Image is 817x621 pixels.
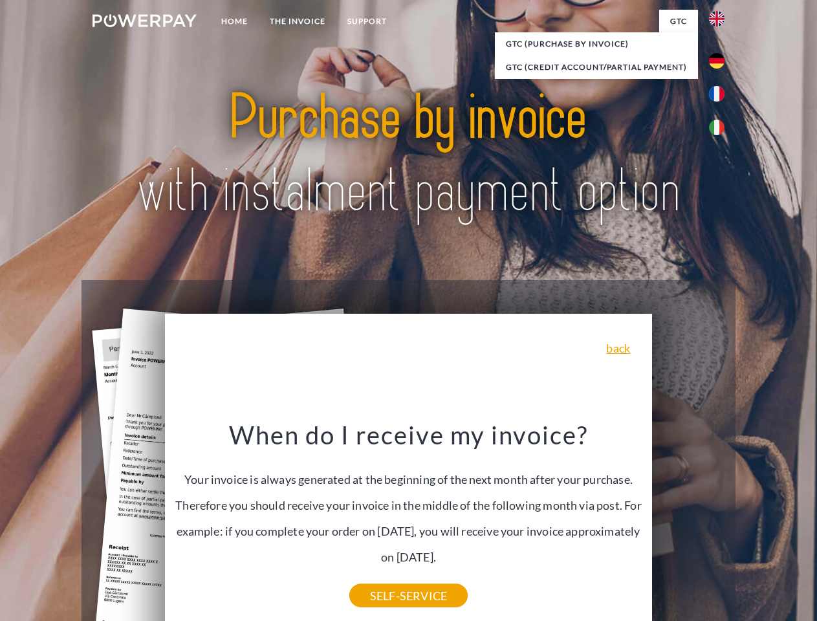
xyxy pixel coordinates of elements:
[124,62,693,248] img: title-powerpay_en.svg
[336,10,398,33] a: Support
[709,120,724,135] img: it
[606,342,630,354] a: back
[259,10,336,33] a: THE INVOICE
[93,14,197,27] img: logo-powerpay-white.svg
[495,32,698,56] a: GTC (Purchase by invoice)
[173,419,645,596] div: Your invoice is always generated at the beginning of the next month after your purchase. Therefor...
[349,584,468,607] a: SELF-SERVICE
[709,11,724,27] img: en
[495,56,698,79] a: GTC (Credit account/partial payment)
[709,86,724,102] img: fr
[173,419,645,450] h3: When do I receive my invoice?
[709,53,724,69] img: de
[210,10,259,33] a: Home
[659,10,698,33] a: GTC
